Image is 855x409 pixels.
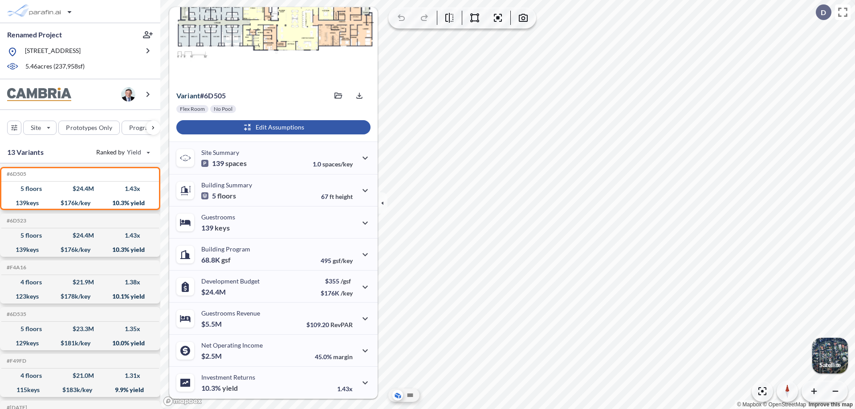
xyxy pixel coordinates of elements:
[176,91,200,100] span: Variant
[321,193,353,200] p: 67
[201,245,250,253] p: Building Program
[812,338,848,373] button: Switcher ImageSatellite
[337,385,353,393] p: 1.43x
[341,277,351,285] span: /gsf
[201,181,252,189] p: Building Summary
[217,191,236,200] span: floors
[812,338,848,373] img: Switcher Image
[201,149,239,156] p: Site Summary
[201,384,238,393] p: 10.3%
[201,352,223,360] p: $2.5M
[122,121,170,135] button: Program
[215,223,230,232] span: keys
[89,145,156,159] button: Ranked by Yield
[321,277,353,285] p: $355
[129,123,154,132] p: Program
[5,171,26,177] h5: Click to copy the code
[176,120,370,134] button: Edit Assumptions
[127,148,142,157] span: Yield
[201,213,235,221] p: Guestrooms
[201,191,236,200] p: 5
[333,353,353,360] span: margin
[201,159,247,168] p: 139
[821,8,826,16] p: D
[201,320,223,328] p: $5.5M
[201,255,231,264] p: 68.8K
[201,373,255,381] p: Investment Returns
[23,121,57,135] button: Site
[321,289,353,297] p: $176K
[180,105,205,113] p: Flex Room
[201,309,260,317] p: Guestrooms Revenue
[7,88,71,101] img: BrandImage
[163,396,202,406] a: Mapbox homepage
[5,218,26,224] h5: Click to copy the code
[335,193,353,200] span: height
[809,401,853,408] a: Improve this map
[321,257,353,264] p: 495
[201,341,263,349] p: Net Operating Income
[313,160,353,168] p: 1.0
[201,288,227,296] p: $24.4M
[322,160,353,168] span: spaces/key
[737,401,761,408] a: Mapbox
[214,105,232,113] p: No Pool
[333,257,353,264] span: gsf/key
[315,353,353,360] p: 45.0%
[201,277,260,285] p: Development Budget
[225,159,247,168] span: spaces
[330,321,353,328] span: RevPAR
[405,390,415,401] button: Site Plan
[5,264,26,271] h5: Click to copy the code
[66,123,112,132] p: Prototypes Only
[341,289,353,297] span: /key
[221,255,231,264] span: gsf
[121,87,135,101] img: user logo
[7,147,44,158] p: 13 Variants
[25,46,81,57] p: [STREET_ADDRESS]
[58,121,120,135] button: Prototypes Only
[5,358,26,364] h5: Click to copy the code
[330,193,334,200] span: ft
[392,390,403,401] button: Aerial View
[763,401,806,408] a: OpenStreetMap
[7,30,62,40] p: Renamed Project
[25,62,85,72] p: 5.46 acres ( 237,958 sf)
[306,321,353,328] p: $109.20
[31,123,41,132] p: Site
[176,91,226,100] p: # 6d505
[819,361,841,369] p: Satellite
[222,384,238,393] span: yield
[201,223,230,232] p: 139
[5,311,26,317] h5: Click to copy the code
